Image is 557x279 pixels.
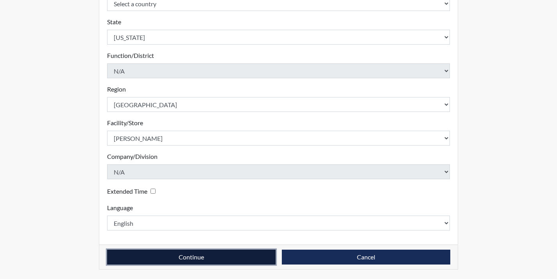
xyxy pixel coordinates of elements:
[107,185,159,197] div: Checking this box will provide the interviewee with an accomodation of extra time to answer each ...
[107,85,126,94] label: Region
[107,118,143,128] label: Facility/Store
[107,17,121,27] label: State
[107,203,133,212] label: Language
[282,250,450,265] button: Cancel
[107,152,158,161] label: Company/Division
[107,51,154,60] label: Function/District
[107,187,147,196] label: Extended Time
[107,250,276,265] button: Continue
